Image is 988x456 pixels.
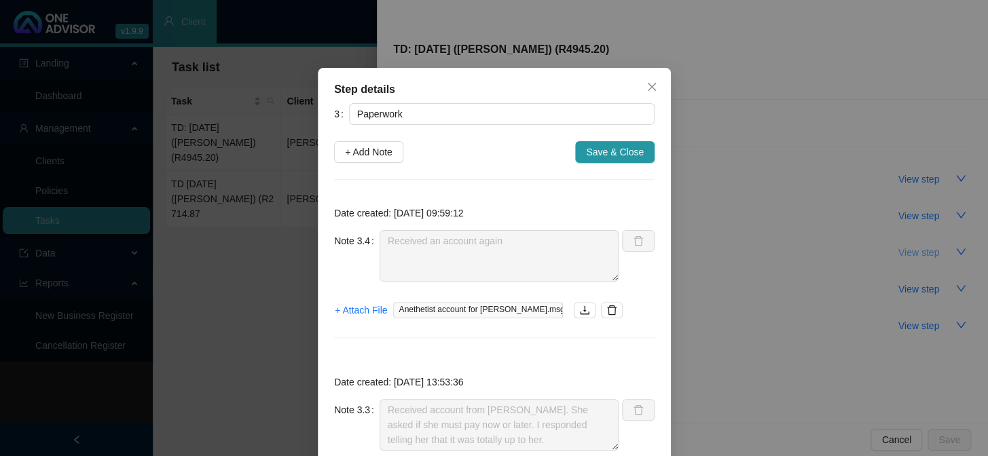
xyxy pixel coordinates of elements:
[335,303,387,318] span: + Attach File
[345,145,392,159] span: + Add Note
[393,302,563,318] span: Anethetist account for [PERSON_NAME].msg
[334,230,380,252] label: Note 3.4
[379,230,618,282] textarea: Received an account again
[379,399,618,451] textarea: Received account from [PERSON_NAME]. She asked if she must pay now or later. I responded telling ...
[334,206,655,221] p: Date created: [DATE] 09:59:12
[334,399,380,421] label: Note 3.3
[334,81,655,98] div: Step details
[579,305,590,316] span: download
[641,76,663,98] button: Close
[334,299,388,321] button: + Attach File
[646,81,657,92] span: close
[586,145,644,159] span: Save & Close
[575,141,655,163] button: Save & Close
[606,305,617,316] span: delete
[334,141,403,163] button: + Add Note
[334,375,655,389] p: Date created: [DATE] 13:53:36
[334,103,349,125] label: 3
